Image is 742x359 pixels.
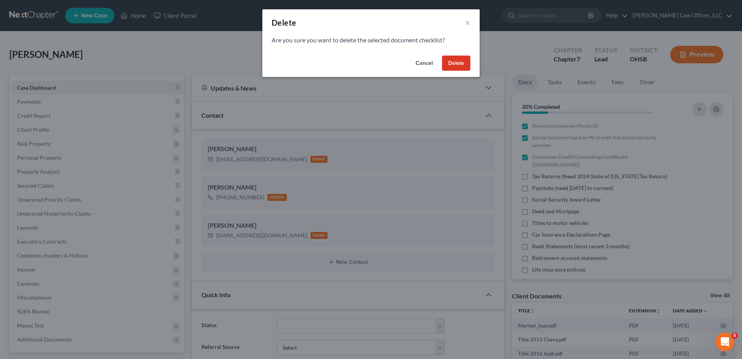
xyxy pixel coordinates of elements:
[442,56,470,71] button: Delete
[716,333,734,351] iframe: Intercom live chat
[465,18,470,27] button: ×
[272,17,296,28] div: Delete
[409,56,439,71] button: Cancel
[272,36,470,45] p: Are you sure you want to delete the selected document checklist?
[732,333,738,339] span: 5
